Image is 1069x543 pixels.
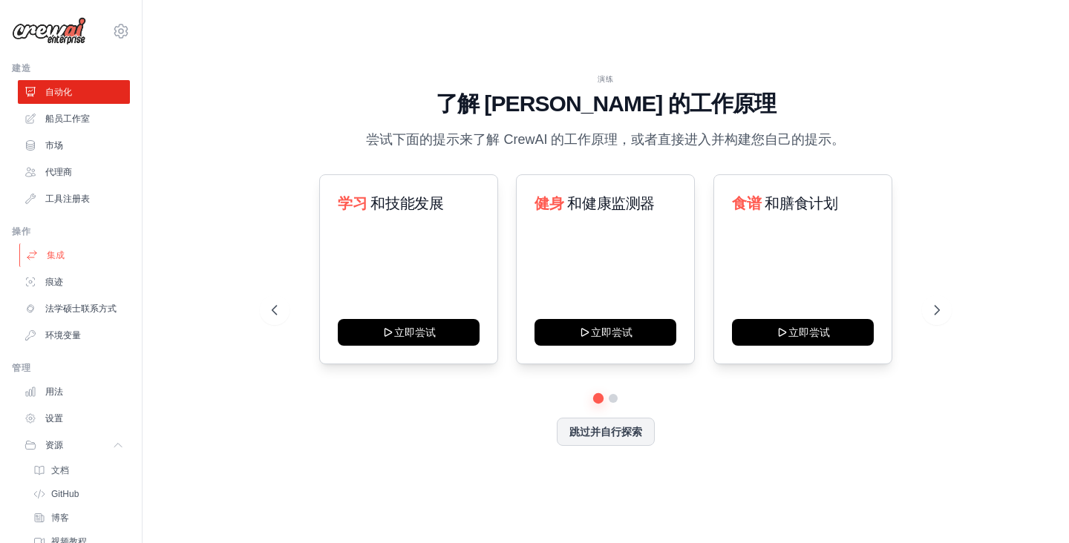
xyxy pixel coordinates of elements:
font: 自动化 [45,87,72,97]
font: 博客 [51,513,69,523]
font: 食谱 [732,195,761,211]
font: 船员工作室 [45,113,90,124]
a: 船员工作室 [18,107,130,131]
font: 痕迹 [45,277,63,287]
font: 和技能发展 [371,195,444,211]
font: 工具注册表 [45,194,90,204]
font: 用法 [45,386,63,397]
a: 工具注册表 [18,187,130,211]
iframe: 聊天小部件 [995,472,1069,543]
button: 跳过并自行探索 [557,418,655,446]
a: 自动化 [18,80,130,104]
font: 了解 [PERSON_NAME] 的工作原理 [436,91,777,116]
button: 立即尝试 [732,319,874,346]
font: 健身 [534,195,563,211]
font: 立即尝试 [788,326,829,338]
font: 管理 [12,363,30,373]
font: 文档 [51,465,69,475]
font: 集成 [47,250,65,260]
font: 市场 [45,140,63,151]
button: 立即尝试 [338,319,480,346]
font: 资源 [45,440,63,450]
a: 法学硕士联系方式 [18,297,130,320]
a: 代理商 [18,160,130,184]
a: 市场 [18,134,130,157]
font: 立即尝试 [394,326,436,338]
font: 法学硕士联系方式 [45,303,117,314]
font: 学习 [338,195,367,211]
a: 用法 [18,380,130,404]
button: 立即尝试 [534,319,676,346]
a: 环境变量 [18,323,130,347]
font: 操作 [12,226,30,237]
button: 资源 [18,433,130,457]
a: 博客 [27,507,130,528]
a: 设置 [18,407,130,430]
font: 代理商 [45,167,72,177]
font: GitHub [51,489,79,499]
font: 和膳食计划 [765,195,837,211]
font: 建造 [12,63,30,73]
img: 标识 [12,17,86,45]
font: 尝试下面的提示来了解 CrewAI 的工作原理，或者直接进入并构建您自己的提示。 [366,132,845,147]
font: 跳过并自行探索 [569,426,642,438]
font: 立即尝试 [591,326,632,338]
a: GitHub [27,484,130,504]
a: 集成 [19,243,131,267]
font: 设置 [45,413,63,424]
a: 痕迹 [18,270,130,294]
div: 聊天小组件 [995,472,1069,543]
a: 文档 [27,460,130,481]
font: 和健康监测器 [568,195,656,211]
font: 演练 [598,75,614,83]
font: 环境变量 [45,330,81,340]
